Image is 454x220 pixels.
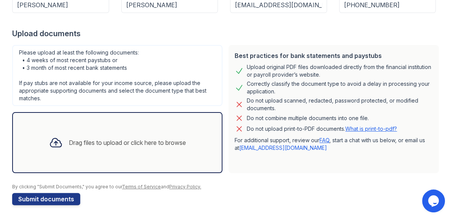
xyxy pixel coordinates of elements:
div: Please upload at least the following documents: • 4 weeks of most recent paystubs or • 3 month of... [12,45,222,106]
a: [EMAIL_ADDRESS][DOMAIN_NAME] [239,145,327,151]
div: Correctly classify the document type to avoid a delay in processing your application. [247,80,433,95]
div: Upload documents [12,28,442,39]
iframe: chat widget [422,189,446,212]
div: Upload original PDF files downloaded directly from the financial institution or payroll provider’... [247,63,433,79]
p: For additional support, review our , start a chat with us below, or email us at [235,136,433,152]
a: What is print-to-pdf? [345,125,397,132]
button: Submit documents [12,193,80,205]
div: Do not combine multiple documents into one file. [247,114,369,123]
div: Best practices for bank statements and paystubs [235,51,433,60]
a: Terms of Service [122,184,161,189]
div: By clicking "Submit Documents," you agree to our and [12,184,442,190]
a: FAQ [319,137,329,143]
div: Do not upload scanned, redacted, password protected, or modified documents. [247,97,433,112]
a: Privacy Policy. [169,184,201,189]
div: Drag files to upload or click here to browse [69,138,186,147]
p: Do not upload print-to-PDF documents. [247,125,397,133]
